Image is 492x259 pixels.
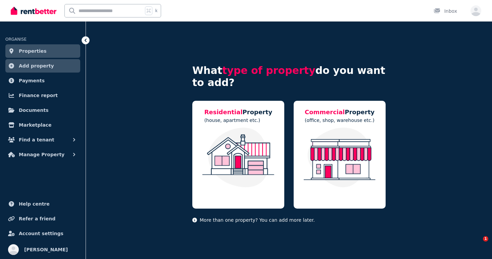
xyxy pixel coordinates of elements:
[5,133,80,146] button: Find a tenant
[5,44,80,58] a: Properties
[19,215,55,223] span: Refer a friend
[5,74,80,87] a: Payments
[19,121,51,129] span: Marketplace
[5,59,80,73] a: Add property
[469,236,485,252] iframe: Intercom live chat
[199,128,278,187] img: Residential Property
[5,212,80,225] a: Refer a friend
[305,107,375,117] h5: Property
[19,47,47,55] span: Properties
[5,118,80,132] a: Marketplace
[5,148,80,161] button: Manage Property
[19,91,58,99] span: Finance report
[192,217,386,223] p: More than one property? You can add more later.
[155,8,157,13] span: k
[300,128,379,187] img: Commercial Property
[192,64,386,89] h4: What do you want to add?
[5,89,80,102] a: Finance report
[19,150,64,159] span: Manage Property
[434,8,457,14] div: Inbox
[305,109,345,116] span: Commercial
[19,77,45,85] span: Payments
[5,103,80,117] a: Documents
[24,246,68,254] span: [PERSON_NAME]
[483,236,488,242] span: 1
[19,229,63,238] span: Account settings
[204,107,273,117] h5: Property
[222,64,315,76] span: type of property
[19,106,49,114] span: Documents
[11,6,56,16] img: RentBetter
[5,197,80,211] a: Help centre
[19,200,50,208] span: Help centre
[305,117,375,124] p: (office, shop, warehouse etc.)
[204,109,243,116] span: Residential
[5,37,27,42] span: ORGANISE
[19,62,54,70] span: Add property
[19,136,54,144] span: Find a tenant
[204,117,273,124] p: (house, apartment etc.)
[5,227,80,240] a: Account settings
